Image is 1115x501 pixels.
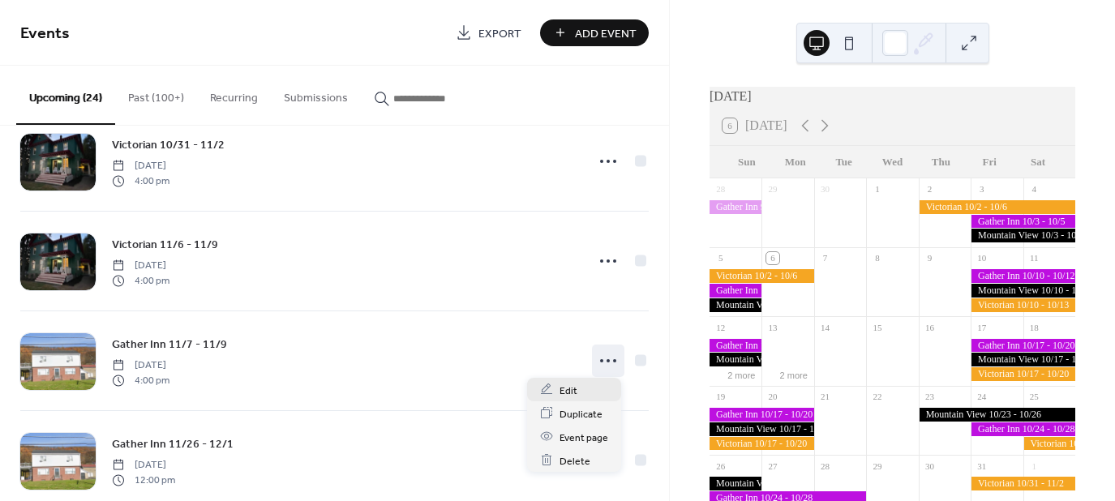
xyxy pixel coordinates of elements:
[976,183,988,195] div: 3
[112,435,234,453] a: Gather Inn 11/26 - 12/1
[112,373,169,388] span: 4:00 pm
[919,200,1075,214] div: Victorian 10/2 - 10/6
[560,405,603,422] span: Duplicate
[971,367,1075,381] div: Victorian 10/17 - 10/20
[1023,437,1075,451] div: Victorian 10/25 - 10/28
[16,66,115,125] button: Upcoming (24)
[714,252,727,264] div: 5
[871,183,883,195] div: 1
[771,146,820,178] div: Mon
[112,473,175,487] span: 12:00 pm
[721,367,761,381] button: 2 more
[868,146,917,178] div: Wed
[112,436,234,453] span: Gather Inn 11/26 - 12/1
[871,252,883,264] div: 8
[112,159,169,173] span: [DATE]
[819,321,831,333] div: 14
[1028,460,1040,472] div: 1
[971,422,1075,436] div: Gather Inn 10/24 - 10/28
[560,452,590,469] span: Delete
[112,335,227,353] a: Gather Inn 11/7 - 11/9
[871,391,883,403] div: 22
[710,200,761,214] div: Gather Inn 9/26 - 9/28
[560,382,577,399] span: Edit
[1028,321,1040,333] div: 18
[714,460,727,472] div: 26
[766,460,778,472] div: 27
[924,391,936,403] div: 23
[710,87,1075,106] div: [DATE]
[710,298,761,312] div: Mountain View 10/3 - 10/5
[976,391,988,403] div: 24
[976,321,988,333] div: 17
[112,135,225,154] a: Victorian 10/31 - 11/2
[710,477,761,490] div: Mountain View 10/23 - 10/26
[976,252,988,264] div: 10
[766,391,778,403] div: 20
[819,460,831,472] div: 28
[112,259,169,273] span: [DATE]
[924,183,936,195] div: 2
[971,229,1075,242] div: Mountain View 10/3 - 10/5
[112,173,169,188] span: 4:00 pm
[112,358,169,373] span: [DATE]
[819,391,831,403] div: 21
[710,284,761,298] div: Gather Inn 10/3 - 10/5
[115,66,197,123] button: Past (100+)
[20,18,70,49] span: Events
[965,146,1014,178] div: Fri
[924,460,936,472] div: 30
[919,408,1075,422] div: Mountain View 10/23 - 10/26
[871,460,883,472] div: 29
[924,321,936,333] div: 16
[112,137,225,154] span: Victorian 10/31 - 11/2
[971,339,1075,353] div: Gather Inn 10/17 - 10/20
[271,66,361,123] button: Submissions
[971,284,1075,298] div: Mountain View 10/10 - 10/12
[766,252,778,264] div: 6
[766,183,778,195] div: 29
[971,298,1075,312] div: Victorian 10/10 - 10/13
[871,321,883,333] div: 15
[112,336,227,353] span: Gather Inn 11/7 - 11/9
[710,339,761,353] div: Gather Inn 10/10 - 10/12
[916,146,965,178] div: Thu
[112,235,218,254] a: Victorian 11/6 - 11/9
[197,66,271,123] button: Recurring
[560,429,608,446] span: Event page
[714,183,727,195] div: 28
[976,460,988,472] div: 31
[478,25,521,42] span: Export
[714,321,727,333] div: 12
[723,146,771,178] div: Sun
[819,252,831,264] div: 7
[971,353,1075,366] div: Mountain View 10/17 - 10/20
[774,367,814,381] button: 2 more
[819,183,831,195] div: 30
[444,19,534,46] a: Export
[971,269,1075,283] div: Gather Inn 10/10 - 10/12
[112,237,218,254] span: Victorian 11/6 - 11/9
[1014,146,1062,178] div: Sat
[710,422,814,436] div: Mountain View 10/17 - 10/20
[710,269,814,283] div: Victorian 10/2 - 10/6
[714,391,727,403] div: 19
[540,19,649,46] button: Add Event
[710,437,814,451] div: Victorian 10/17 - 10/20
[112,458,175,473] span: [DATE]
[971,215,1075,229] div: Gather Inn 10/3 - 10/5
[971,477,1075,490] div: Victorian 10/31 - 11/2
[710,353,761,366] div: Mountain View 10/10 - 10/12
[1028,391,1040,403] div: 25
[924,252,936,264] div: 9
[766,321,778,333] div: 13
[112,273,169,288] span: 4:00 pm
[1028,252,1040,264] div: 11
[1028,183,1040,195] div: 4
[710,408,814,422] div: Gather Inn 10/17 - 10/20
[575,25,637,42] span: Add Event
[820,146,868,178] div: Tue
